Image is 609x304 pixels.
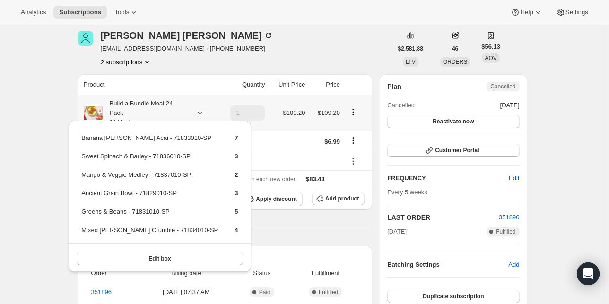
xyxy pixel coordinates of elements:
button: 46 [446,42,464,55]
span: [DATE] [387,227,407,236]
td: Mango & Veggie Medley - 71837010-SP [81,170,218,187]
span: Edit [509,174,519,183]
span: Customer Portal [435,147,479,154]
button: Edit [503,171,525,186]
span: Apply discount [256,195,297,203]
a: 351896 [91,288,112,295]
h2: FREQUENCY [387,174,509,183]
span: Edit box [148,255,171,262]
button: Help [505,6,548,19]
div: Build a Bundle Meal 24 Pack [103,99,188,127]
th: Quantity [218,74,268,95]
span: 3 [235,190,238,197]
span: $109.20 [283,109,305,116]
span: $109.20 [318,109,340,116]
button: Apply discount [243,192,303,206]
td: Banana [PERSON_NAME] Acai - 71833010-SP [81,133,218,150]
th: Unit Price [268,74,308,95]
span: Fulfilled [496,228,515,235]
span: $2,581.88 [398,45,423,52]
th: Product [78,74,218,95]
span: Fulfillment [292,269,359,278]
span: LTV [406,59,416,65]
button: Reactivate now [387,115,519,128]
span: [DATE] [500,101,520,110]
span: 4 [235,226,238,234]
td: Ancient Grain Bowl - 71829010-SP [81,188,218,206]
span: Megan Butler [78,31,93,46]
span: [DATE] · 07:37 AM [141,287,231,297]
button: Add [503,257,525,272]
button: $2,581.88 [392,42,429,55]
div: Open Intercom Messenger [577,262,600,285]
h2: Plan [387,82,401,91]
span: ORDERS [443,59,467,65]
span: Fulfilled [319,288,338,296]
button: Product actions [101,57,152,67]
span: Add [508,260,519,269]
span: Help [520,9,533,16]
span: $56.13 [481,42,500,52]
span: 46 [452,45,458,52]
span: Cancelled [490,83,515,90]
span: Analytics [21,9,46,16]
span: AOV [485,55,496,61]
span: 7 [235,134,238,141]
button: Shipping actions [346,135,361,146]
h6: Batching Settings [387,260,508,269]
span: Tools [114,9,129,16]
span: $83.43 [306,175,325,182]
span: Duplicate subscription [423,293,484,300]
button: 351896 [499,213,519,222]
button: Edit box [77,252,243,265]
a: 351896 [499,214,519,221]
span: Status [237,269,287,278]
span: $6.99 [324,138,340,145]
button: Analytics [15,6,52,19]
span: Paid [259,288,270,296]
div: [PERSON_NAME] [PERSON_NAME] [101,31,273,40]
span: 3 [235,153,238,160]
h2: LAST ORDER [387,213,499,222]
span: Subscriptions [59,9,101,16]
span: 5 [235,208,238,215]
button: Product actions [346,107,361,117]
span: Every 5 weeks [387,189,427,196]
button: Subscriptions [53,6,107,19]
th: Price [308,74,342,95]
span: 2 [235,171,238,178]
td: Greens & Beans - 71831010-SP [81,207,218,224]
span: Settings [565,9,588,16]
button: Duplicate subscription [387,290,519,303]
button: Settings [550,6,594,19]
button: Add product [312,192,365,205]
span: [EMAIL_ADDRESS][DOMAIN_NAME] · [PHONE_NUMBER] [101,44,273,53]
td: Mixed [PERSON_NAME] Crumble - 71834010-SP [81,225,218,243]
td: Sweet Spinach & Barley - 71836010-SP [81,151,218,169]
span: Cancelled [387,101,415,110]
button: Tools [109,6,144,19]
button: Customer Portal [387,144,519,157]
span: Add product [325,195,359,202]
span: Reactivate now [433,118,474,125]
